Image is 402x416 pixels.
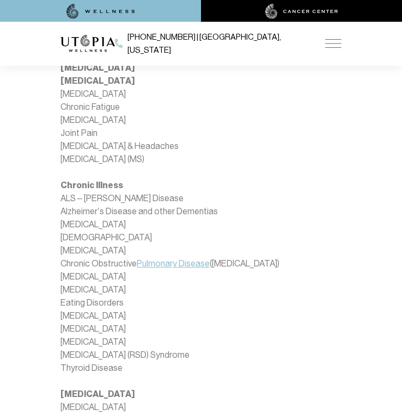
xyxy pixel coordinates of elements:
img: cancer center [265,4,338,19]
a: [PHONE_NUMBER] | [GEOGRAPHIC_DATA], [US_STATE] [115,30,312,57]
p: ALS – [PERSON_NAME] Disease Alzheimer’s Disease and other Dementias [MEDICAL_DATA] [DEMOGRAPHIC_D... [60,192,342,375]
img: logo [60,35,115,52]
strong: Chronic Illness [60,180,123,190]
img: wellness [66,4,135,19]
span: [PHONE_NUMBER] | [GEOGRAPHIC_DATA], [US_STATE] [127,30,312,57]
strong: [MEDICAL_DATA] [60,389,135,399]
a: Pulmonary Disease [137,258,210,269]
strong: [MEDICAL_DATA] [60,76,135,86]
p: [MEDICAL_DATA] Chronic Fatigue [MEDICAL_DATA] Joint Pain [MEDICAL_DATA] & Headaches [MEDICAL_DATA... [60,88,342,166]
img: icon-hamburger [325,39,342,48]
strong: [MEDICAL_DATA] [60,63,135,73]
